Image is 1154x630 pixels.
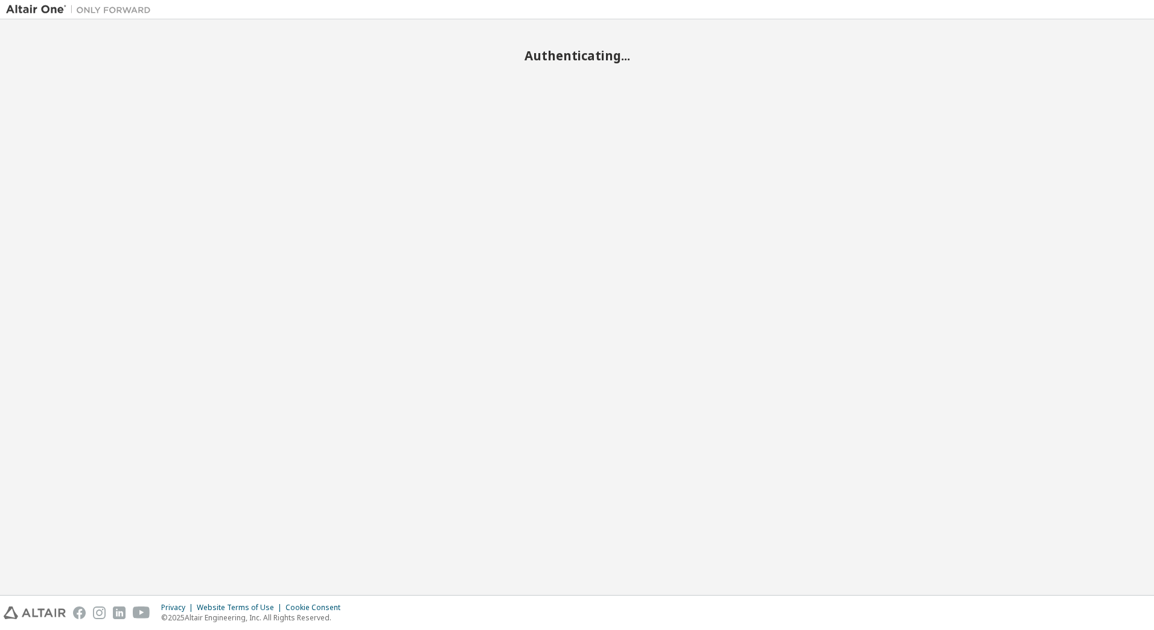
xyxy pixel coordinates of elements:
h2: Authenticating... [6,48,1148,63]
div: Website Terms of Use [197,603,285,612]
div: Privacy [161,603,197,612]
p: © 2025 Altair Engineering, Inc. All Rights Reserved. [161,612,348,623]
img: linkedin.svg [113,606,126,619]
img: facebook.svg [73,606,86,619]
div: Cookie Consent [285,603,348,612]
img: instagram.svg [93,606,106,619]
img: youtube.svg [133,606,150,619]
img: Altair One [6,4,157,16]
img: altair_logo.svg [4,606,66,619]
